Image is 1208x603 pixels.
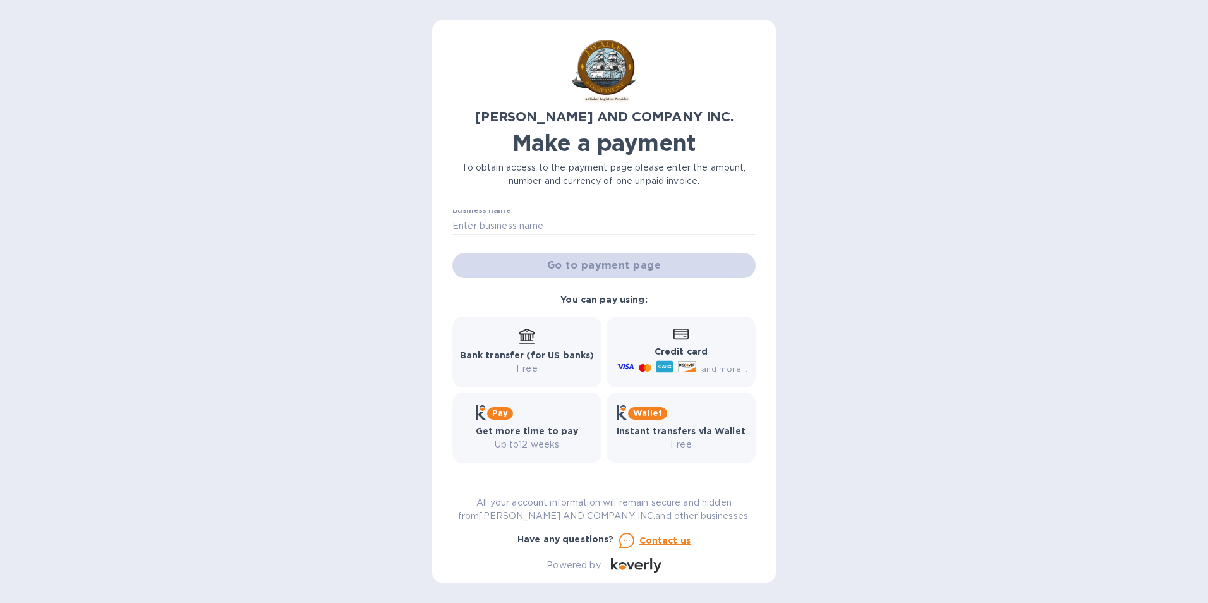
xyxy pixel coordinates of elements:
b: [PERSON_NAME] AND COMPANY INC. [474,109,734,125]
b: Pay [492,408,508,418]
b: Get more time to pay [476,426,579,436]
u: Contact us [639,535,691,545]
p: Powered by [547,559,600,572]
p: Up to 12 weeks [476,438,579,451]
b: Bank transfer (for US banks) [460,350,595,360]
h1: Make a payment [452,130,756,156]
b: Have any questions? [517,534,614,544]
p: To obtain access to the payment page please enter the amount, number and currency of one unpaid i... [452,161,756,188]
b: Credit card [655,346,708,356]
span: and more... [701,364,747,374]
p: Free [617,438,746,451]
b: Instant transfers via Wallet [617,426,746,436]
label: Business name [452,207,510,215]
b: You can pay using: [560,295,647,305]
b: Wallet [633,408,662,418]
p: Free [460,362,595,375]
p: All your account information will remain secure and hidden from [PERSON_NAME] AND COMPANY INC. an... [452,496,756,523]
input: Enter business name [452,216,756,235]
